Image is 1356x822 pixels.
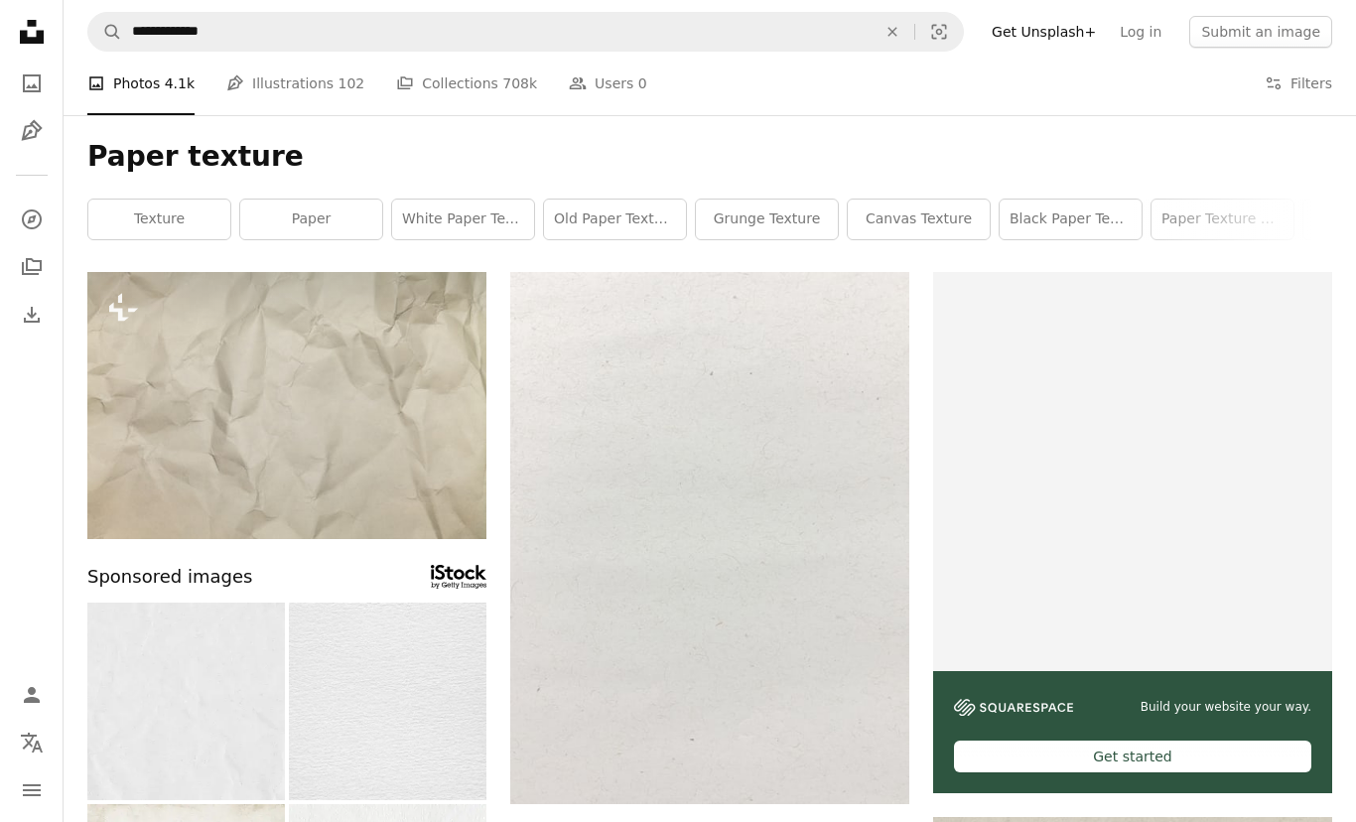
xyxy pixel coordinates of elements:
[1265,52,1332,115] button: Filters
[87,272,486,539] img: a close up of a piece of white paper
[510,529,909,547] a: a black and white photo of a person on a surfboard
[510,272,909,804] img: a black and white photo of a person on a surfboard
[1141,699,1311,716] span: Build your website your way.
[12,247,52,287] a: Collections
[339,72,365,94] span: 102
[12,295,52,335] a: Download History
[544,200,686,239] a: old paper texture
[12,64,52,103] a: Photos
[289,603,486,800] img: White Watercolor Paper Texture Close Up
[848,200,990,239] a: canvas texture
[12,723,52,762] button: Language
[871,13,914,51] button: Clear
[392,200,534,239] a: white paper texture
[87,563,252,592] span: Sponsored images
[1189,16,1332,48] button: Submit an image
[87,139,1332,175] h1: Paper texture
[88,13,122,51] button: Search Unsplash
[638,72,647,94] span: 0
[980,16,1108,48] a: Get Unsplash+
[502,72,537,94] span: 708k
[954,741,1311,772] div: Get started
[87,12,964,52] form: Find visuals sitewide
[12,111,52,151] a: Illustrations
[933,272,1332,793] a: Build your website your way.Get started
[396,52,537,115] a: Collections 708k
[87,603,285,800] img: Closeup of white crumpled paper for texture background
[915,13,963,51] button: Visual search
[696,200,838,239] a: grunge texture
[240,200,382,239] a: paper
[88,200,230,239] a: texture
[12,675,52,715] a: Log in / Sign up
[569,52,647,115] a: Users 0
[12,770,52,810] button: Menu
[226,52,364,115] a: Illustrations 102
[1152,200,1293,239] a: paper texture white
[12,200,52,239] a: Explore
[1000,200,1142,239] a: black paper texture
[1108,16,1173,48] a: Log in
[954,699,1073,716] img: file-1606177908946-d1eed1cbe4f5image
[87,396,486,414] a: a close up of a piece of white paper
